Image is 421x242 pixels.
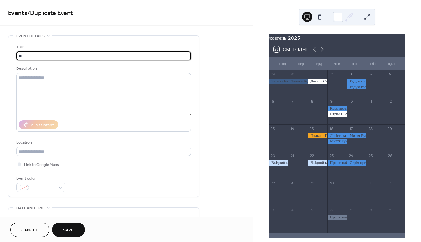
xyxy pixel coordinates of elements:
[310,181,314,185] div: 29
[8,7,27,19] a: Events
[308,79,327,84] div: Доктор Сем стрім, радіорубка
[269,79,288,84] div: Зйомка Бадді
[349,72,353,77] div: 3
[270,208,275,212] div: 3
[388,181,393,185] div: 2
[24,161,59,168] span: Link to Google Maps
[329,126,334,131] div: 16
[364,57,382,70] div: сбт
[388,99,393,104] div: 12
[290,72,295,77] div: 30
[310,126,314,131] div: 15
[388,72,393,77] div: 5
[310,57,328,70] div: срд
[329,153,334,158] div: 23
[107,216,125,222] div: End date
[16,65,190,72] div: Description
[349,99,353,104] div: 10
[269,160,288,166] div: Вхідний контроль, Відвантаження, Контроль придатності
[329,208,334,212] div: 6
[347,160,366,166] div: Стрім презентація книги
[328,57,346,70] div: чтв
[269,34,405,42] div: жовтень 2025
[368,72,373,77] div: 4
[274,57,292,70] div: пнд
[288,79,307,84] div: Зйомка Бадді
[310,72,314,77] div: 1
[327,106,347,111] div: Курс проектний менеджмент 3-4
[290,126,295,131] div: 14
[327,111,347,117] div: Стрім IT day Temabit
[310,208,314,212] div: 5
[290,208,295,212] div: 4
[10,223,49,237] button: Cancel
[270,181,275,185] div: 27
[349,153,353,158] div: 24
[327,160,347,166] div: Проектний менеджмент 5/6
[347,79,366,84] div: Радую гостя стрім
[270,126,275,131] div: 13
[16,205,45,211] span: Date and time
[349,126,353,131] div: 17
[16,139,190,146] div: Location
[270,72,275,77] div: 29
[327,133,347,139] div: Логістика історія майстрів
[368,153,373,158] div: 25
[21,227,38,234] span: Cancel
[290,99,295,104] div: 7
[310,153,314,158] div: 22
[310,99,314,104] div: 8
[16,33,45,39] span: Event details
[327,215,347,220] div: Проектний менеджмент
[292,57,310,70] div: втр
[308,160,327,166] div: Вхідний контроль, Відвантаження, Контроль придатності
[308,133,327,139] div: Подкаст Гефест, 2 зйомки
[368,208,373,212] div: 8
[329,99,334,104] div: 9
[16,216,36,222] div: Start date
[349,208,353,212] div: 7
[270,99,275,104] div: 6
[346,57,364,70] div: птн
[368,181,373,185] div: 1
[382,57,400,70] div: ндл
[347,133,366,139] div: Миття Рук
[388,153,393,158] div: 26
[52,223,85,237] button: Save
[329,181,334,185] div: 30
[329,72,334,77] div: 2
[388,126,393,131] div: 19
[368,99,373,104] div: 11
[27,7,73,19] span: / Duplicate Event
[349,181,353,185] div: 31
[63,227,74,234] span: Save
[271,45,310,54] button: 26Сьогодні
[16,44,190,50] div: Title
[388,208,393,212] div: 9
[16,175,64,182] div: Event color
[290,153,295,158] div: 21
[347,84,366,90] div: Радую гостя, керівники
[290,181,295,185] div: 28
[368,126,373,131] div: 18
[270,153,275,158] div: 20
[327,139,347,144] div: Миття Рук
